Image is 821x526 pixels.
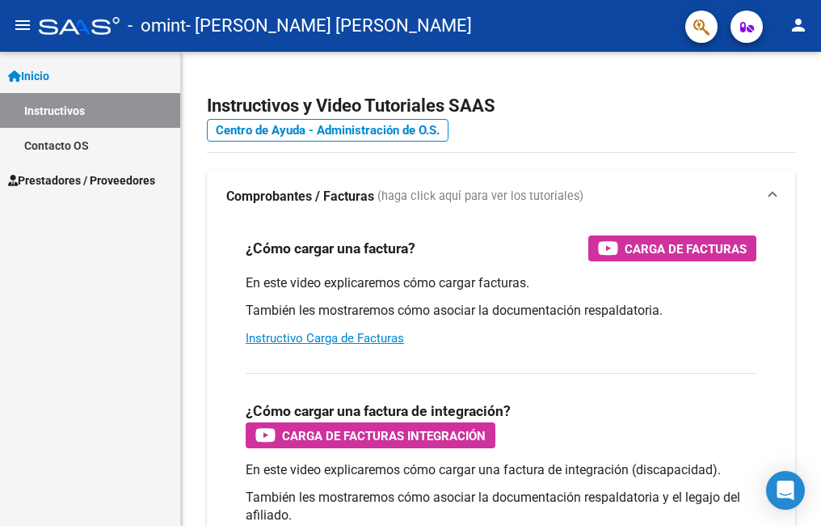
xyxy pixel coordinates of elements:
[246,400,511,422] h3: ¿Cómo cargar una factura de integración?
[186,8,472,44] span: - [PERSON_NAME] [PERSON_NAME]
[8,172,155,189] span: Prestadores / Proveedores
[128,8,186,44] span: - omint
[588,235,756,261] button: Carga de Facturas
[246,302,756,320] p: También les mostraremos cómo asociar la documentación respaldatoria.
[246,237,415,260] h3: ¿Cómo cargar una factura?
[13,15,32,35] mat-icon: menu
[789,15,808,35] mat-icon: person
[377,188,583,206] span: (haga click aquí para ver los tutoriales)
[207,171,795,223] mat-expansion-panel-header: Comprobantes / Facturas (haga click aquí para ver los tutoriales)
[207,91,795,121] h2: Instructivos y Video Tutoriales SAAS
[246,489,756,524] p: También les mostraremos cómo asociar la documentación respaldatoria y el legajo del afiliado.
[246,422,495,448] button: Carga de Facturas Integración
[226,188,374,206] strong: Comprobantes / Facturas
[766,471,805,510] div: Open Intercom Messenger
[207,119,448,142] a: Centro de Ayuda - Administración de O.S.
[282,426,486,446] span: Carga de Facturas Integración
[246,274,756,292] p: En este video explicaremos cómo cargar facturas.
[246,331,404,346] a: Instructivo Carga de Facturas
[8,67,49,85] span: Inicio
[246,461,756,479] p: En este video explicaremos cómo cargar una factura de integración (discapacidad).
[625,239,747,259] span: Carga de Facturas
